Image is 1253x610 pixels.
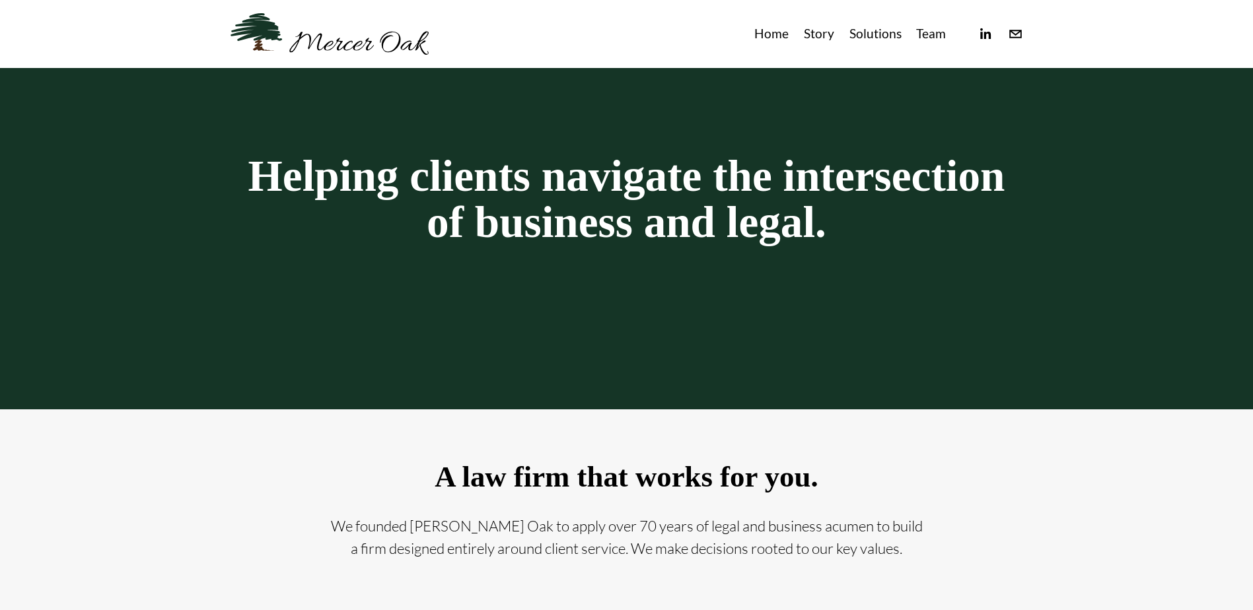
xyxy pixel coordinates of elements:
a: Team [916,23,946,45]
h2: A law firm that works for you. [330,461,924,494]
a: Story [804,23,834,45]
p: We founded [PERSON_NAME] Oak to apply over 70 years of legal and business acumen to build a firm ... [330,515,924,559]
a: linkedin-unauth [978,26,993,42]
h1: Helping clients navigate the intersection of business and legal. [231,153,1023,246]
a: Solutions [849,23,902,45]
a: info@merceroaklaw.com [1008,26,1023,42]
a: Home [754,23,789,45]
